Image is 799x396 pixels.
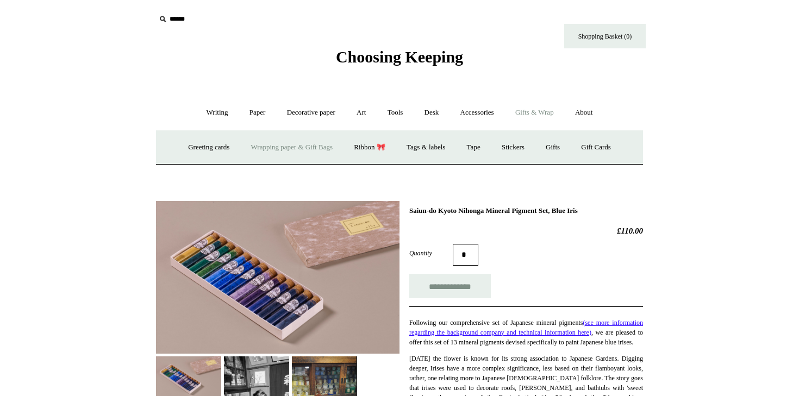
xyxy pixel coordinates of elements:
span: Choosing Keeping [336,48,463,66]
label: Quantity [409,248,453,258]
a: Art [347,98,376,127]
a: Shopping Basket (0) [564,24,646,48]
h2: £110.00 [409,226,643,236]
a: Ribbon 🎀 [344,133,395,162]
p: Following our comprehensive set of Japanese mineral pigments , we are pleased to offer this set o... [409,318,643,347]
a: Gift Cards [571,133,621,162]
span: ( ) [409,319,643,336]
a: Gifts & Wrap [505,98,564,127]
a: Gifts [536,133,570,162]
a: Choosing Keeping [336,56,463,64]
a: Tags & labels [397,133,455,162]
a: see more information regarding the background company and technical information here [409,319,643,336]
a: About [565,98,603,127]
a: Stickers [492,133,534,162]
a: Paper [240,98,276,127]
h1: Saiun-do Kyoto Nihonga Mineral Pigment Set, Blue Iris [409,206,643,215]
a: Tape [457,133,490,162]
a: Accessories [451,98,504,127]
a: Writing [197,98,238,127]
a: Decorative paper [277,98,345,127]
img: Saiun-do Kyoto Nihonga Mineral Pigment Set, Blue Iris [156,201,399,354]
a: Greeting cards [178,133,239,162]
a: Desk [415,98,449,127]
a: Tools [378,98,413,127]
a: Wrapping paper & Gift Bags [241,133,342,162]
